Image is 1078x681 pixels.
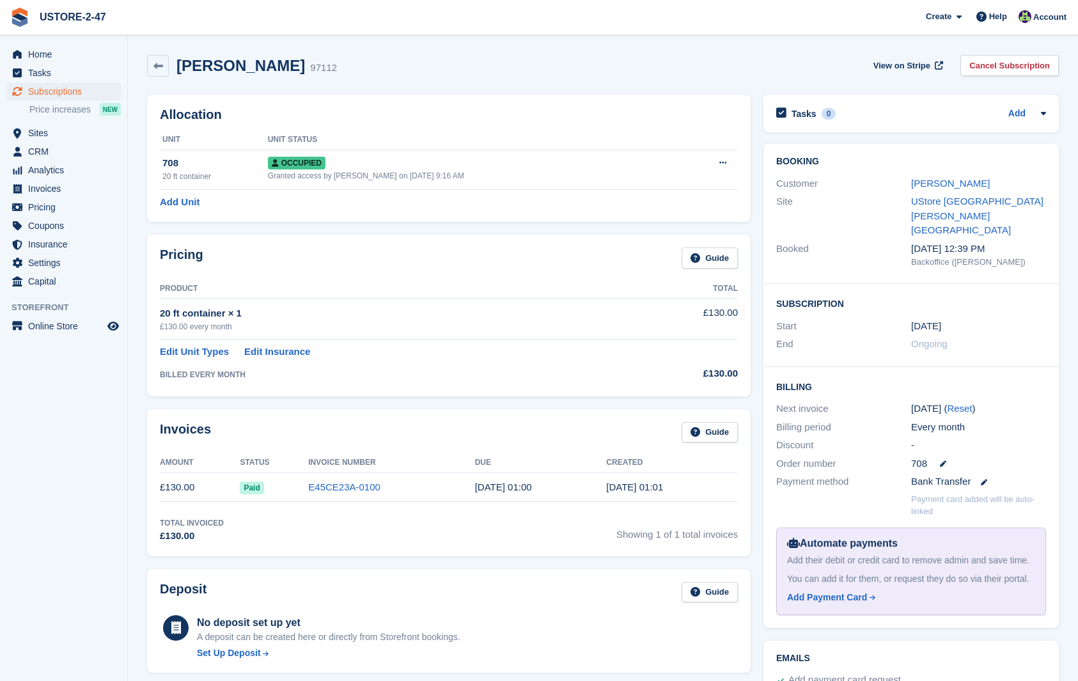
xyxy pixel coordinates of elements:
[160,130,268,150] th: Unit
[6,45,121,63] a: menu
[475,453,607,473] th: Due
[160,107,738,122] h2: Allocation
[630,299,738,339] td: £130.00
[29,102,121,116] a: Price increases NEW
[776,420,911,435] div: Billing period
[776,474,911,489] div: Payment method
[28,143,105,160] span: CRM
[6,317,121,335] a: menu
[35,6,111,27] a: USTORE-2-47
[28,235,105,253] span: Insurance
[776,176,911,191] div: Customer
[787,554,1035,567] div: Add their debit or credit card to remove admin and save time.
[787,591,867,604] div: Add Payment Card
[28,180,105,198] span: Invoices
[310,61,337,75] div: 97112
[28,317,105,335] span: Online Store
[197,615,460,630] div: No deposit set up yet
[776,319,911,334] div: Start
[947,403,972,414] a: Reset
[160,473,240,502] td: £130.00
[776,438,911,453] div: Discount
[911,420,1046,435] div: Every month
[160,247,203,269] h2: Pricing
[308,481,380,492] a: E45CE23A-0100
[868,55,946,76] a: View on Stripe
[10,8,29,27] img: stora-icon-8386f47178a22dfd0bd8f6a31ec36ba5ce8667c1dd55bd0f319d3a0aa187defe.svg
[6,124,121,142] a: menu
[911,457,927,471] span: 708
[160,517,224,529] div: Total Invoiced
[6,143,121,160] a: menu
[162,171,268,182] div: 20 ft container
[776,242,911,269] div: Booked
[28,272,105,290] span: Capital
[911,493,1046,518] p: Payment card added will be auto-linked
[160,529,224,544] div: £130.00
[197,646,460,660] a: Set Up Deposit
[911,402,1046,416] div: [DATE] ( )
[176,57,305,74] h2: [PERSON_NAME]
[911,196,1043,235] a: UStore [GEOGRAPHIC_DATA] [PERSON_NAME][GEOGRAPHIC_DATA]
[630,279,738,299] th: Total
[240,453,308,473] th: Status
[240,481,263,494] span: Paid
[28,124,105,142] span: Sites
[787,536,1035,551] div: Automate payments
[682,247,738,269] a: Guide
[160,453,240,473] th: Amount
[268,130,682,150] th: Unit Status
[911,242,1046,256] div: [DATE] 12:39 PM
[911,338,948,349] span: Ongoing
[6,217,121,235] a: menu
[6,198,121,216] a: menu
[28,198,105,216] span: Pricing
[776,194,911,238] div: Site
[926,10,951,23] span: Create
[630,366,738,381] div: £130.00
[822,108,836,120] div: 0
[160,345,229,359] a: Edit Unit Types
[960,55,1059,76] a: Cancel Subscription
[911,178,990,189] a: [PERSON_NAME]
[28,45,105,63] span: Home
[682,422,738,443] a: Guide
[6,161,121,179] a: menu
[160,321,630,333] div: £130.00 every month
[100,103,121,116] div: NEW
[911,438,1046,453] div: -
[911,474,1046,489] div: Bank Transfer
[197,630,460,644] p: A deposit can be created here or directly from Storefront bookings.
[911,256,1046,269] div: Backoffice ([PERSON_NAME])
[1019,10,1031,23] img: Kelly Donaldson
[6,254,121,272] a: menu
[776,337,911,352] div: End
[787,591,1030,604] a: Add Payment Card
[28,82,105,100] span: Subscriptions
[475,481,532,492] time: 2025-08-07 00:00:00 UTC
[616,517,738,544] span: Showing 1 of 1 total invoices
[1008,107,1026,121] a: Add
[105,318,121,334] a: Preview store
[268,170,682,182] div: Granted access by [PERSON_NAME] on [DATE] 9:16 AM
[989,10,1007,23] span: Help
[29,104,91,116] span: Price increases
[308,453,474,473] th: Invoice Number
[28,254,105,272] span: Settings
[911,319,941,334] time: 2025-08-06 00:00:00 UTC
[160,306,630,321] div: 20 ft container × 1
[787,572,1035,586] div: You can add it for them, or request they do so via their portal.
[1033,11,1066,24] span: Account
[160,369,630,380] div: BILLED EVERY MONTH
[776,402,911,416] div: Next invoice
[12,301,127,314] span: Storefront
[160,195,199,210] a: Add Unit
[160,582,207,603] h2: Deposit
[6,235,121,253] a: menu
[606,481,663,492] time: 2025-08-06 00:01:05 UTC
[682,582,738,603] a: Guide
[28,217,105,235] span: Coupons
[606,453,738,473] th: Created
[776,157,1046,167] h2: Booking
[162,156,268,171] div: 708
